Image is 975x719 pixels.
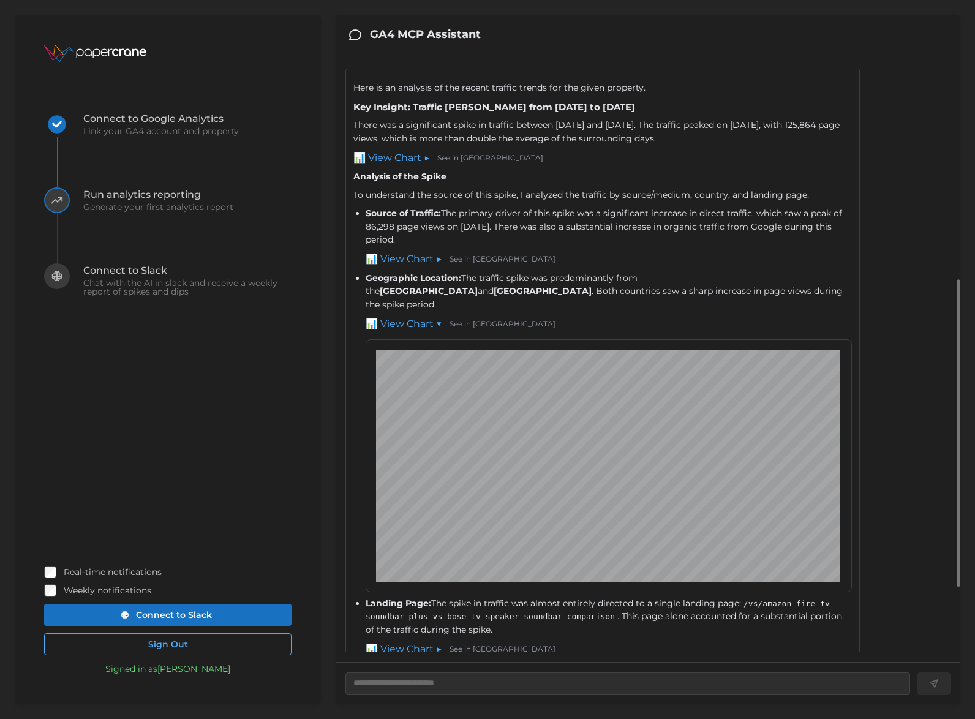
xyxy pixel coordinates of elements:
label: Weekly notifications [56,584,151,597]
span: Connect to Google Analytics [83,114,239,124]
strong: Source of Traffic: [366,208,441,219]
a: See in [GEOGRAPHIC_DATA] [450,644,555,655]
strong: [GEOGRAPHIC_DATA] [380,285,478,296]
span: Chat with the AI in slack and receive a weekly report of spikes and dips [83,279,292,296]
span: Link your GA4 account and property [83,127,239,135]
strong: Geographic Location: [366,273,461,284]
button: Connect to Slack [44,604,292,626]
a: 📊 View Chart ▼ [366,317,442,332]
button: Sign Out [44,633,292,655]
div: To understand the source of this spike, I analyzed the traffic by source/medium, country, and lan... [353,189,852,202]
span: Run analytics reporting [83,190,233,200]
h3: GA4 MCP Assistant [370,27,481,42]
button: Run analytics reportingGenerate your first analytics report [44,187,233,263]
p: Signed in as [PERSON_NAME] [105,663,230,675]
strong: [GEOGRAPHIC_DATA] [494,285,592,296]
div: There was a significant spike in traffic between [DATE] and [DATE]. The traffic peaked on [DATE],... [353,119,852,145]
span: Sign Out [148,634,188,655]
label: Real-time notifications [56,566,162,578]
button: Connect to Google AnalyticsLink your GA4 account and property [44,111,239,187]
a: See in [GEOGRAPHIC_DATA] [437,152,543,164]
div: The spike in traffic was almost entirely directed to a single landing page: . This page alone acc... [366,597,852,637]
div: The traffic spike was predominantly from the and . Both countries saw a sharp increase in page vi... [366,272,852,312]
a: 📊 View Chart ▶ [353,151,430,166]
span: Generate your first analytics report [83,203,233,211]
div: The primary driver of this spike was a significant increase in direct traffic, which saw a peak o... [366,207,852,247]
span: Connect to Slack [136,604,212,625]
strong: Analysis of the Spike [353,171,446,182]
h3: Key Insight: Traffic [PERSON_NAME] from [DATE] to [DATE] [353,100,852,114]
div: Here is an analysis of the recent traffic trends for the given property. [353,81,852,95]
a: 📊 View Chart ▶ [366,252,442,267]
a: 📊 View Chart ▶ [366,642,442,657]
a: See in [GEOGRAPHIC_DATA] [450,254,555,265]
a: See in [GEOGRAPHIC_DATA] [450,318,555,330]
strong: Landing Page: [366,598,431,609]
span: Connect to Slack [83,266,292,276]
button: Connect to SlackChat with the AI in slack and receive a weekly report of spikes and dips [44,263,292,339]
